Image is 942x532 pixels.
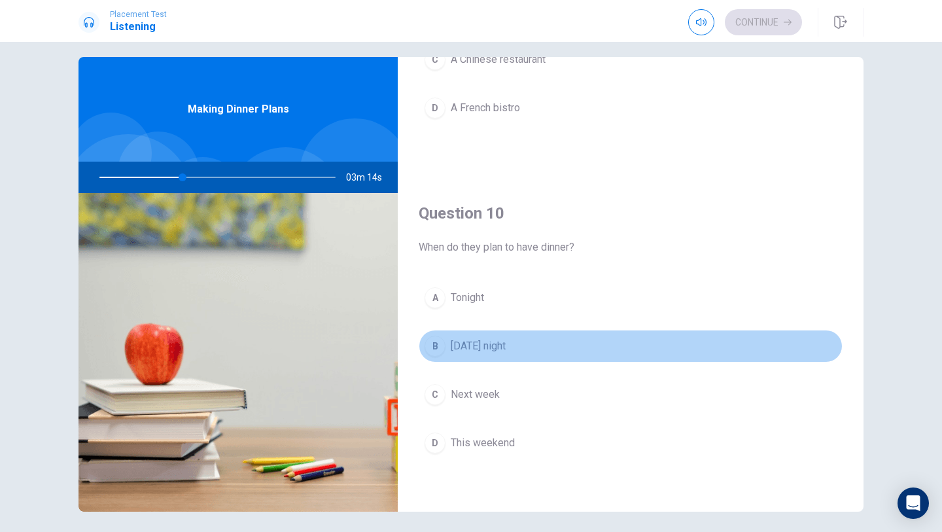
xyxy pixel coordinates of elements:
[898,488,929,519] div: Open Intercom Messenger
[425,433,445,453] div: D
[419,281,843,314] button: ATonight
[346,162,392,193] span: 03m 14s
[419,43,843,76] button: CA Chinese restaurant
[419,92,843,124] button: DA French bistro
[110,10,167,19] span: Placement Test
[425,49,445,70] div: C
[425,384,445,405] div: C
[451,290,484,306] span: Tonight
[188,101,289,117] span: Making Dinner Plans
[425,336,445,357] div: B
[451,338,506,354] span: [DATE] night
[419,427,843,459] button: DThis weekend
[419,203,843,224] h4: Question 10
[419,378,843,411] button: CNext week
[78,193,398,512] img: Making Dinner Plans
[451,387,500,402] span: Next week
[451,435,515,451] span: This weekend
[451,52,546,67] span: A Chinese restaurant
[451,100,520,116] span: A French bistro
[425,98,445,118] div: D
[419,330,843,363] button: B[DATE] night
[110,19,167,35] h1: Listening
[425,287,445,308] div: A
[419,239,843,255] span: When do they plan to have dinner?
